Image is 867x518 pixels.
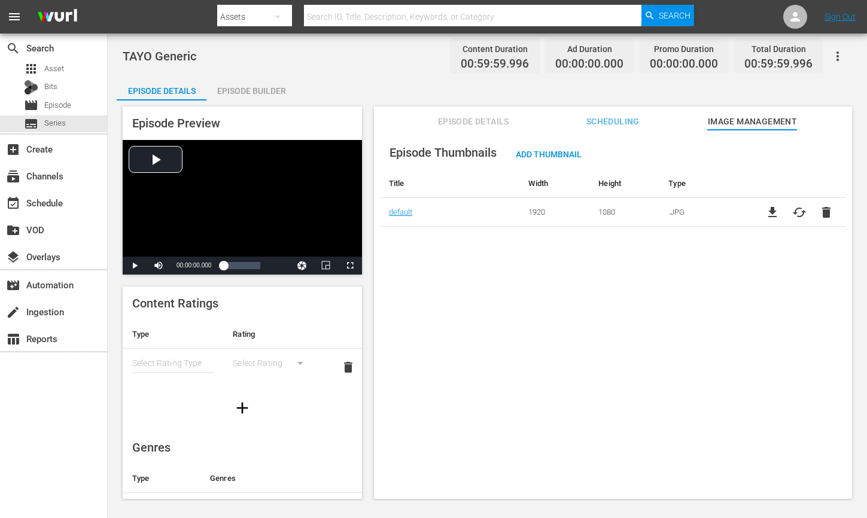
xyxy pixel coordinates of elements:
[390,145,497,160] span: Episode Thumbnails
[206,77,296,100] button: Episode Builder
[659,5,690,26] span: Search
[428,114,518,129] span: Episode Details
[123,140,362,275] div: Video Player
[765,205,780,220] a: file_download
[555,57,623,71] span: 00:00:00.000
[6,142,20,157] span: Create
[650,41,718,57] div: Promo Duration
[825,12,856,22] a: Sign Out
[341,360,355,374] span: delete
[132,116,220,130] span: Episode Preview
[24,80,38,95] div: Bits
[132,440,171,455] span: Genres
[461,57,529,71] span: 00:59:59.996
[6,250,20,264] span: Overlays
[589,169,659,198] th: Height
[555,41,623,57] div: Ad Duration
[123,320,362,386] table: simple table
[24,117,38,131] span: Series
[123,464,200,493] th: Type
[223,262,260,269] div: Progress Bar
[641,5,694,26] button: Search
[389,208,412,217] a: default
[6,332,20,346] span: Reports
[659,198,753,227] td: .JPG
[123,320,223,349] th: Type
[147,257,171,275] button: Mute
[6,305,20,319] span: Ingestion
[206,77,296,105] div: Episode Builder
[117,77,206,105] div: Episode Details
[44,81,57,93] span: Bits
[519,169,589,198] th: Width
[29,3,86,31] img: ans4CAIJ8jUAAAAAAAAAAAAAAAAAAAAAAAAgQb4GAAAAAAAAAAAAAAAAAAAAAAAAJMjXAAAAAAAAAAAAAAAAAAAAAAAAgAT5G...
[659,169,753,198] th: Type
[44,117,66,129] span: Series
[290,257,314,275] button: Jump To Time
[568,114,658,129] span: Scheduling
[334,353,363,382] button: delete
[744,57,813,71] span: 00:59:59.996
[132,296,218,310] span: Content Ratings
[223,320,324,349] th: Rating
[123,49,196,63] span: TAYO Generic
[506,143,591,164] button: Add Thumbnail
[24,62,38,76] span: Asset
[44,99,71,111] span: Episode
[338,257,362,275] button: Fullscreen
[200,464,325,493] th: Genres
[6,196,20,211] span: Schedule
[650,57,718,71] span: 00:00:00.000
[819,205,833,220] button: delete
[123,257,147,275] button: Play
[177,262,211,269] span: 00:00:00.000
[380,169,520,198] th: Title
[792,205,807,220] button: cached
[314,257,338,275] button: Picture-in-Picture
[506,150,591,159] span: Add Thumbnail
[117,77,206,100] button: Episode Details
[6,41,20,56] span: Search
[461,41,529,57] div: Content Duration
[6,278,20,292] span: Automation
[24,98,38,112] span: Episode
[6,169,20,184] span: Channels
[707,114,797,129] span: Image Management
[44,63,64,75] span: Asset
[519,198,589,227] td: 1920
[6,223,20,237] span: VOD
[744,41,813,57] div: Total Duration
[7,10,22,24] span: menu
[589,198,659,227] td: 1080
